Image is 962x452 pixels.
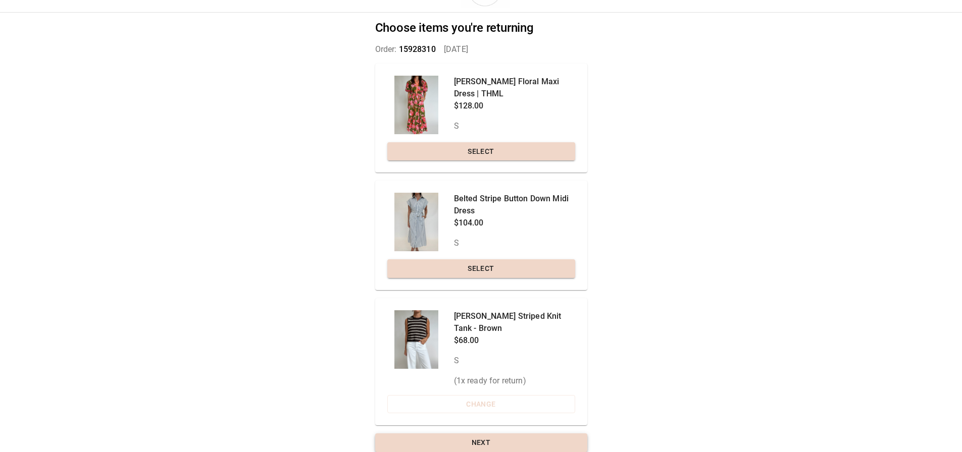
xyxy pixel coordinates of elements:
p: Belted Stripe Button Down Midi Dress [454,193,575,217]
p: [PERSON_NAME] Floral Maxi Dress | THML [454,76,575,100]
span: 15928310 [399,44,436,54]
p: S [454,120,575,132]
button: Change [387,395,575,414]
h2: Choose items you're returning [375,21,587,35]
button: Select [387,259,575,278]
p: $104.00 [454,217,575,229]
p: $68.00 [454,334,575,347]
p: ( 1 x ready for return) [454,375,575,387]
p: S [454,355,575,367]
button: Select [387,142,575,161]
p: S [454,237,575,249]
p: $128.00 [454,100,575,112]
p: Order: [DATE] [375,43,587,55]
button: Next [375,433,587,452]
p: [PERSON_NAME] Striped Knit Tank - Brown [454,310,575,334]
